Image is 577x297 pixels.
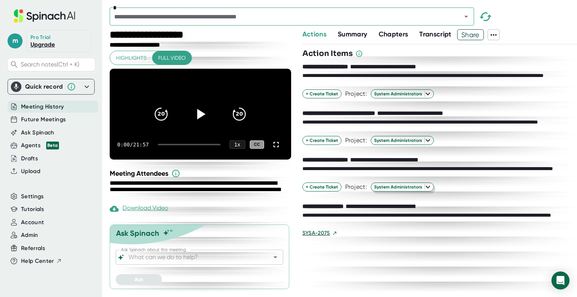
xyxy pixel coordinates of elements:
[306,90,338,97] span: + Create Ticket
[345,137,367,144] div: Project:
[345,90,367,98] div: Project:
[371,89,434,98] button: System Administrators
[302,48,353,59] h3: Action Items
[302,182,341,191] button: + Create Ticket
[110,204,168,213] div: Paid feature
[302,89,341,98] button: + Create Ticket
[379,29,408,39] button: Chapters
[345,183,367,191] div: Project:
[419,30,452,38] span: Transcript
[117,142,149,148] div: 0:00 / 21:57
[21,154,38,163] button: Drafts
[110,51,153,65] button: Highlights
[419,29,452,39] button: Transcript
[21,128,54,137] button: Ask Spinach
[374,90,430,97] span: System Administrators
[25,83,63,90] div: Quick record
[374,184,430,190] span: System Administrators
[338,29,367,39] button: Summary
[270,252,281,262] button: Open
[11,79,91,94] div: Quick record
[134,276,143,283] span: Ask
[127,252,259,262] input: What can we do to help?
[21,231,38,240] button: Admin
[374,137,430,144] span: System Administrators
[306,184,338,190] span: + Create Ticket
[338,30,367,38] span: Summary
[302,136,341,145] button: + Create Ticket
[116,274,162,285] button: Ask
[21,205,44,214] button: Tutorials
[21,103,64,111] button: Meeting History
[21,61,79,68] span: Search notes (Ctrl + K)
[457,29,484,40] button: Share
[379,30,408,38] span: Chapters
[21,257,54,265] span: Help Center
[21,167,40,176] button: Upload
[46,142,59,149] div: Beta
[21,141,59,150] button: Agents Beta
[371,136,434,145] button: System Administrators
[21,218,44,227] button: Account
[158,53,186,63] span: Full video
[21,257,62,265] button: Help Center
[551,271,569,289] div: Open Intercom Messenger
[110,169,293,178] div: Meeting Attendees
[116,229,159,238] div: Ask Spinach
[8,33,23,48] span: m
[250,140,264,149] div: CC
[21,141,59,150] div: Agents
[371,182,434,191] button: System Administrators
[302,29,326,39] button: Actions
[116,53,147,63] span: Highlights
[302,229,337,237] button: SYSA-2075
[458,28,483,41] span: Share
[21,244,45,253] button: Referrals
[30,41,55,48] a: Upgrade
[302,30,326,38] span: Actions
[306,137,338,144] span: + Create Ticket
[30,34,52,41] div: Pro Trial
[230,140,245,149] div: 1 x
[21,115,66,124] button: Future Meetings
[21,192,44,201] button: Settings
[152,51,192,65] button: Full video
[302,229,330,237] span: SYSA-2075
[461,11,471,22] button: Open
